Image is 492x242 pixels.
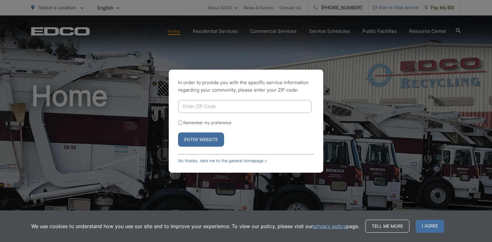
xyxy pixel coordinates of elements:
p: We use cookies to understand how you use our site and to improve your experience. To view our pol... [31,223,359,230]
input: Enter ZIP Code [178,100,312,113]
button: Enter Website [178,132,224,147]
a: privacy policy [313,223,346,230]
a: Tell me more [365,220,409,233]
p: In order to provide you with the specific service information regarding your community, please en... [178,79,314,94]
span: I agree [416,220,444,233]
a: No thanks, take me to the general homepage > [178,158,267,163]
label: Remember my preference [183,120,231,125]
